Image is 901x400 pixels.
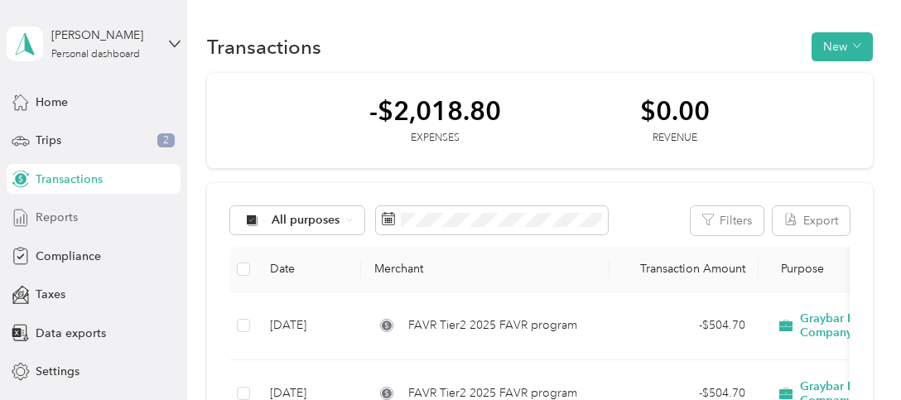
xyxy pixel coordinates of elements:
[772,262,824,276] span: Purpose
[623,316,745,335] div: - $504.70
[36,94,68,111] span: Home
[36,171,103,188] span: Transactions
[361,247,609,292] th: Merchant
[640,96,710,125] div: $0.00
[36,286,65,303] span: Taxes
[36,209,78,226] span: Reports
[800,311,900,340] span: Graybar Electric Company, Inc
[257,247,361,292] th: Date
[51,27,155,44] div: [PERSON_NAME]
[272,214,340,226] span: All purposes
[36,132,61,149] span: Trips
[157,133,175,148] span: 2
[808,307,901,400] iframe: Everlance-gr Chat Button Frame
[36,325,106,342] span: Data exports
[369,131,501,146] div: Expenses
[369,96,501,125] div: -$2,018.80
[691,206,764,235] button: Filters
[609,247,759,292] th: Transaction Amount
[408,316,577,335] span: FAVR Tier2 2025 FAVR program
[640,131,710,146] div: Revenue
[36,248,101,265] span: Compliance
[51,50,140,60] div: Personal dashboard
[812,32,873,61] button: New
[36,363,79,380] span: Settings
[257,292,361,360] td: [DATE]
[207,38,321,55] h1: Transactions
[773,206,850,235] button: Export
